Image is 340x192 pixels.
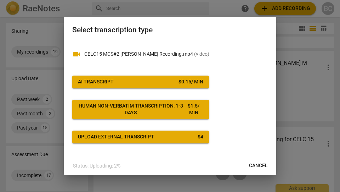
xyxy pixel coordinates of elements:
[72,100,209,119] button: Human non-verbatim transcription, 1-3 days$1.5/ min
[84,50,268,58] p: CELC15 MCS#2 Belinda Maghanga Recording.mp4(video)
[72,131,209,143] button: Upload external transcript$4
[78,103,184,116] div: Human non-verbatim transcription, 1-3 days
[73,162,120,170] p: Status: Uploading: 2%
[194,51,209,57] span: ( video )
[198,133,203,141] div: $ 4
[72,26,268,34] h2: Select transcription type
[78,78,114,86] div: AI Transcript
[249,162,268,169] span: Cancel
[78,133,154,141] div: Upload external transcript
[72,50,81,59] span: videocam
[243,159,273,172] button: Cancel
[184,103,204,116] div: $ 1.5 / min
[178,78,203,86] div: $ 0.15 / min
[72,76,209,88] button: AI Transcript$0.15/ min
